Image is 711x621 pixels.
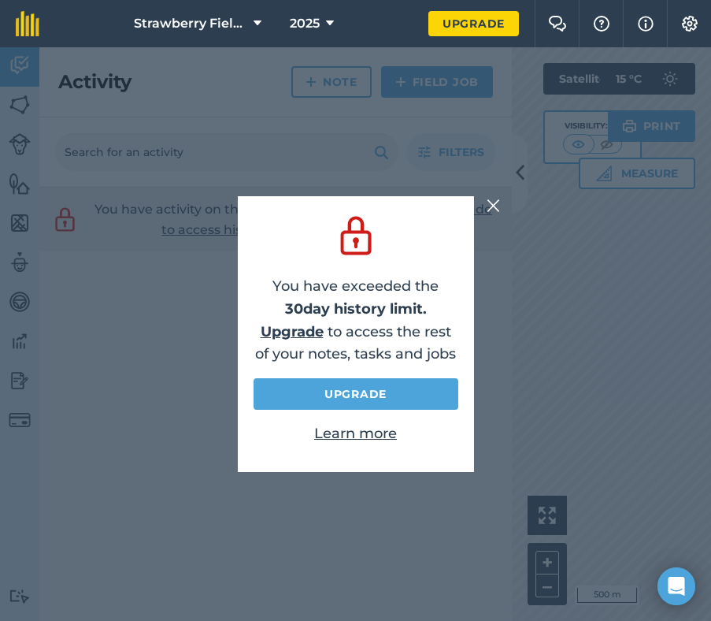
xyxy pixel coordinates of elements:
[548,16,567,32] img: Two speech bubbles overlapping with the left bubble in the forefront
[428,11,519,36] a: Upgrade
[487,196,501,215] img: svg+xml;base64,PHN2ZyB4bWxucz0iaHR0cDovL3d3dy53My5vcmcvMjAwMC9zdmciIHdpZHRoPSIyMiIgaGVpZ2h0PSIzMC...
[680,16,699,32] img: A cog icon
[254,321,458,366] p: to access the rest of your notes, tasks and jobs
[285,300,427,318] strong: 30 day history limit.
[261,323,324,340] a: Upgrade
[16,11,39,36] img: fieldmargin Logo
[334,212,378,259] img: svg+xml;base64,PD94bWwgdmVyc2lvbj0iMS4wIiBlbmNvZGluZz0idXRmLTgiPz4KPCEtLSBHZW5lcmF0b3I6IEFkb2JlIE...
[290,14,320,33] span: 2025
[592,16,611,32] img: A question mark icon
[254,275,458,321] p: You have exceeded the
[657,567,695,605] div: Open Intercom Messenger
[254,378,458,410] a: Upgrade
[314,425,397,442] a: Learn more
[638,14,654,33] img: svg+xml;base64,PHN2ZyB4bWxucz0iaHR0cDovL3d3dy53My5vcmcvMjAwMC9zdmciIHdpZHRoPSIxNyIgaGVpZ2h0PSIxNy...
[134,14,247,33] span: Strawberry Fields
